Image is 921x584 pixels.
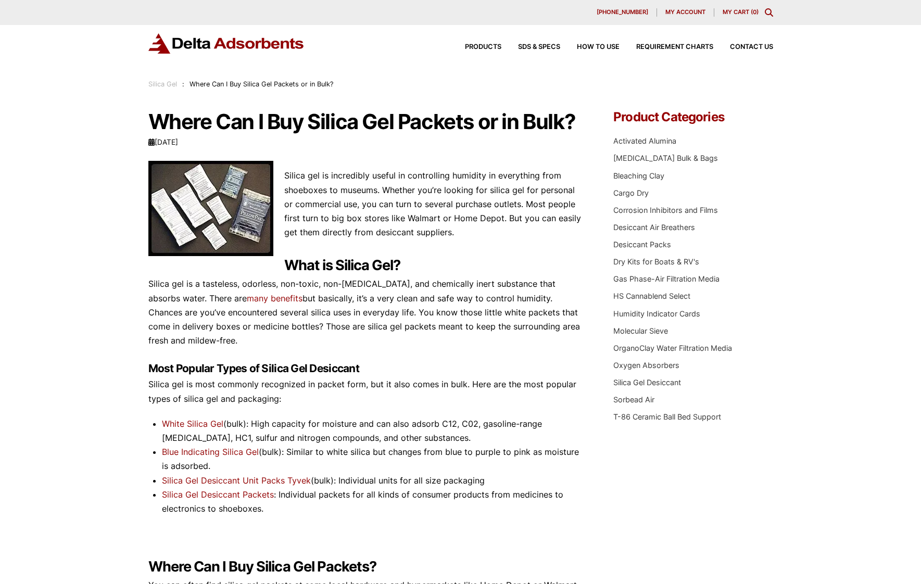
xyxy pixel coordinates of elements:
[613,171,664,180] a: Bleaching Clay
[148,277,583,348] p: Silica gel is a tasteless, odorless, non-toxic, non-[MEDICAL_DATA], and chemically inert substanc...
[613,188,649,197] a: Cargo Dry
[162,488,583,516] li: : Individual packets for all kinds of consumer products from medicines to electronics to shoeboxes.
[613,309,700,318] a: Humidity Indicator Cards
[723,8,759,16] a: My Cart (0)
[613,395,654,404] a: Sorbead Air
[162,489,274,500] a: Silica Gel Desiccant Packets
[765,8,773,17] div: Toggle Modal Content
[148,161,273,256] img: Pillow Paks
[148,33,305,54] img: Delta Adsorbents
[613,206,718,214] a: Corrosion Inhibitors and Films
[613,291,690,300] a: HS Cannablend Select
[465,44,501,50] span: Products
[148,377,583,405] p: Silica gel is most commonly recognized in packet form, but it also comes in bulk. Here are the mo...
[518,44,560,50] span: SDS & SPECS
[665,9,705,15] span: My account
[148,138,178,146] time: [DATE]
[597,9,648,15] span: [PHONE_NUMBER]
[753,8,756,16] span: 0
[148,257,583,274] h2: What is Silica Gel?
[448,44,501,50] a: Products
[162,475,311,486] a: Silica Gel Desiccant Unit Packs Tyvek
[588,8,657,17] a: [PHONE_NUMBER]
[613,223,695,232] a: Desiccant Air Breathers
[162,447,259,457] a: Blue Indicating Silica Gel
[148,558,583,576] h2: Where Can I Buy Silica Gel Packets?
[613,361,679,370] a: Oxygen Absorbers
[162,445,583,473] li: (bulk): Similar to white silica but changes from blue to purple to pink as moisture is adsorbed.
[613,344,732,352] a: OrganoClay Water Filtration Media
[148,361,583,375] h3: Most Popular Types of Silica Gel Desiccant
[613,274,720,283] a: Gas Phase-Air Filtration Media
[613,136,676,145] a: Activated Alumina
[148,111,583,133] h1: Where Can I Buy Silica Gel Packets or in Bulk?
[162,418,223,429] a: White Silica Gel
[560,44,620,50] a: How to Use
[713,44,773,50] a: Contact Us
[613,378,681,387] a: Silica Gel Desiccant
[613,240,671,249] a: Desiccant Packs
[613,412,721,421] a: T-86 Ceramic Ball Bed Support
[190,80,333,88] span: Where Can I Buy Silica Gel Packets or in Bulk?
[247,293,302,303] a: many benefits
[501,44,560,50] a: SDS & SPECS
[620,44,713,50] a: Requirement Charts
[636,44,713,50] span: Requirement Charts
[613,154,718,162] a: [MEDICAL_DATA] Bulk & Bags
[182,80,184,88] span: :
[162,474,583,488] li: (bulk): Individual units for all size packaging
[162,417,583,445] li: (bulk): High capacity for moisture and can also adsorb C12, C02, gasoline-range [MEDICAL_DATA], H...
[577,44,620,50] span: How to Use
[730,44,773,50] span: Contact Us
[613,326,668,335] a: Molecular Sieve
[148,169,583,239] p: Silica gel is incredibly useful in controlling humidity in everything from shoeboxes to museums. ...
[613,111,773,123] h4: Product Categories
[613,257,699,266] a: Dry Kits for Boats & RV's
[657,8,714,17] a: My account
[148,80,177,88] a: Silica Gel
